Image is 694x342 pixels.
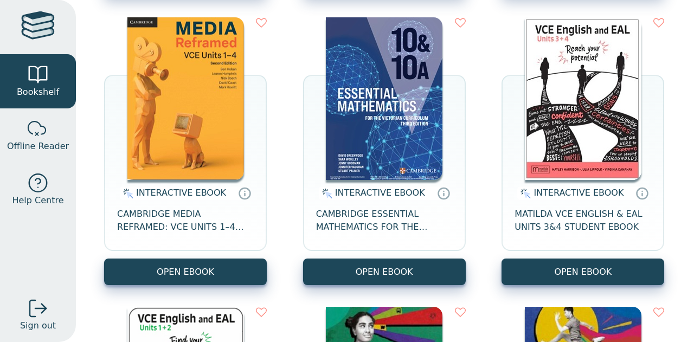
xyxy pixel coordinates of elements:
[20,319,56,332] span: Sign out
[517,187,531,200] img: interactive.svg
[437,186,450,199] a: Interactive eBooks are accessed online via the publisher’s portal. They contain interactive resou...
[117,208,254,234] span: CAMBRIDGE MEDIA REFRAMED: VCE UNITS 1–4 STUDENT EBOOK 2E
[534,188,624,198] span: INTERACTIVE EBOOK
[319,187,332,200] img: interactive.svg
[127,17,244,180] img: be02095b-a8bc-4a0d-ba32-adf0f8dd580d.png
[136,188,226,198] span: INTERACTIVE EBOOK
[120,187,133,200] img: interactive.svg
[303,259,466,285] button: OPEN EBOOK
[12,194,63,207] span: Help Centre
[515,208,651,234] span: MATILDA VCE ENGLISH & EAL UNITS 3&4 STUDENT EBOOK
[326,17,442,180] img: 98d34050-ddd8-4ea8-902b-4694f0530282.jpg
[316,208,453,234] span: CAMBRIDGE ESSENTIAL MATHEMATICS FOR THE VICTORIAN CURRICULUM YEAR 10&10A 3E ONLINE TEACHING SUITE
[17,86,59,99] span: Bookshelf
[525,17,641,180] img: e640b99c-8375-4517-8bb4-be3159db8a5c.jpg
[7,140,69,153] span: Offline Reader
[635,186,648,199] a: Interactive eBooks are accessed online via the publisher’s portal. They contain interactive resou...
[502,259,664,285] button: OPEN EBOOK
[238,186,251,199] a: Interactive eBooks are accessed online via the publisher’s portal. They contain interactive resou...
[335,188,425,198] span: INTERACTIVE EBOOK
[104,259,267,285] button: OPEN EBOOK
